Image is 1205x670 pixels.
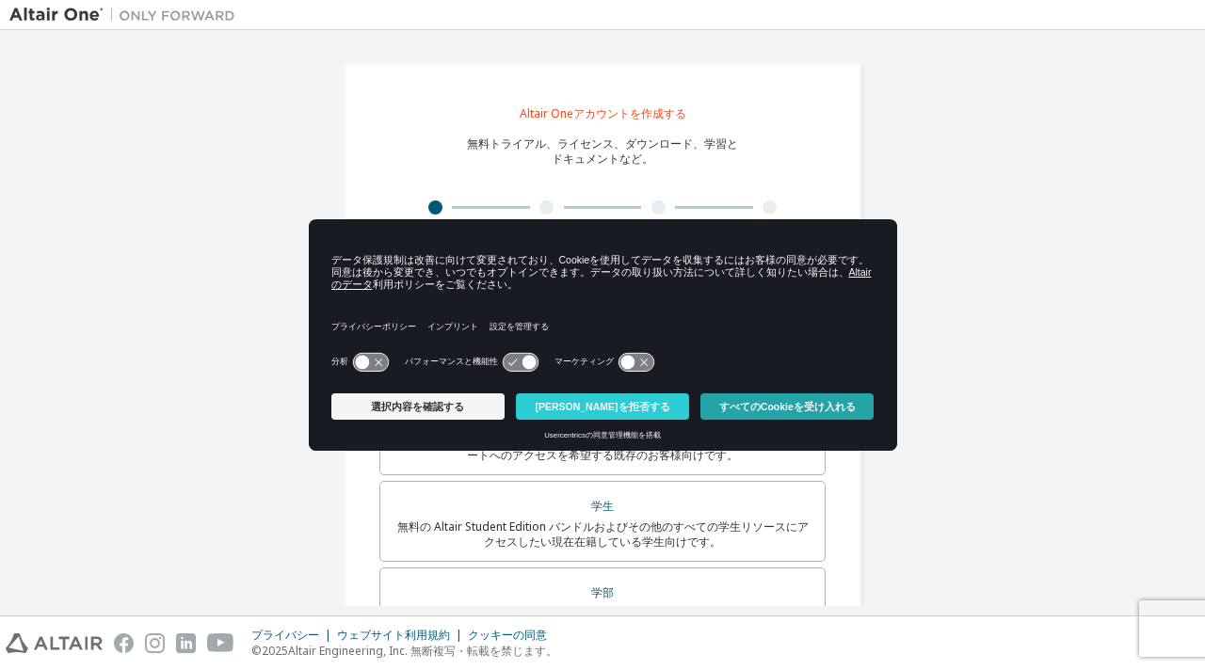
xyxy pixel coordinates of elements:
img: instagram.svg [145,633,165,653]
img: altair_logo.svg [6,633,103,653]
font: 無料の Altair Student Edition バンドルおよびその他のすべての学生リソースにアクセスしたい現在在籍している学生向けです。 [397,518,809,550]
font: ウェブサイト利用規約 [337,627,450,643]
font: 学部 [591,584,614,600]
font: Altair Oneアカウントを作成する [520,105,686,121]
font: 学生 [591,498,614,514]
font: 無料トライアル、ライセンス、ダウンロード、学習と [467,136,738,152]
img: linkedin.svg [176,633,196,653]
font: 学生を管理し、学術目的でソフトウェアにアクセスする学術機関の教職員および管理者向け。 [394,604,811,635]
img: facebook.svg [114,633,134,653]
font: クッキーの同意 [468,627,547,643]
img: youtube.svg [207,633,234,653]
font: ドキュメントなど。 [552,151,653,167]
font: 2025 [262,643,288,659]
font: プライバシー [251,627,319,643]
font: © [251,643,262,659]
img: アルタイルワン [9,6,245,24]
font: Altair Engineering, Inc. 無断複写・転載を禁じます。 [288,643,557,659]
